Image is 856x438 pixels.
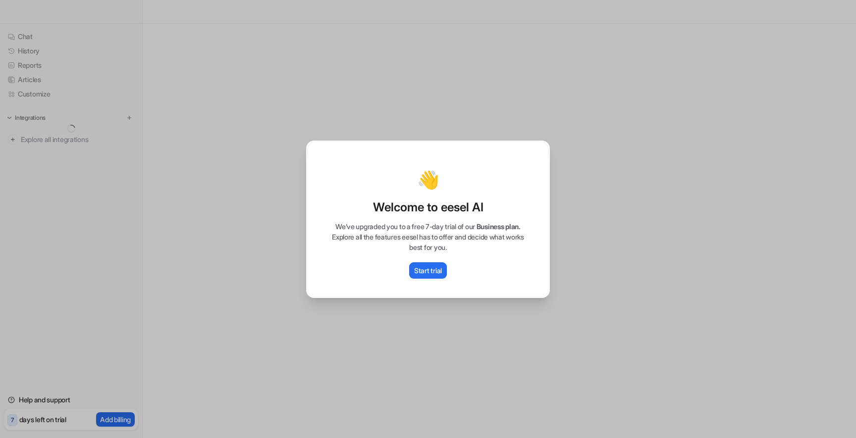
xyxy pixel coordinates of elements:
p: Explore all the features eesel has to offer and decide what works best for you. [318,232,538,252]
p: We’ve upgraded you to a free 7-day trial of our [318,221,538,232]
span: Business plan. [477,222,521,231]
p: Start trial [414,265,442,276]
p: 👋 [417,170,439,190]
p: Welcome to eesel AI [318,199,538,215]
button: Start trial [409,262,447,279]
